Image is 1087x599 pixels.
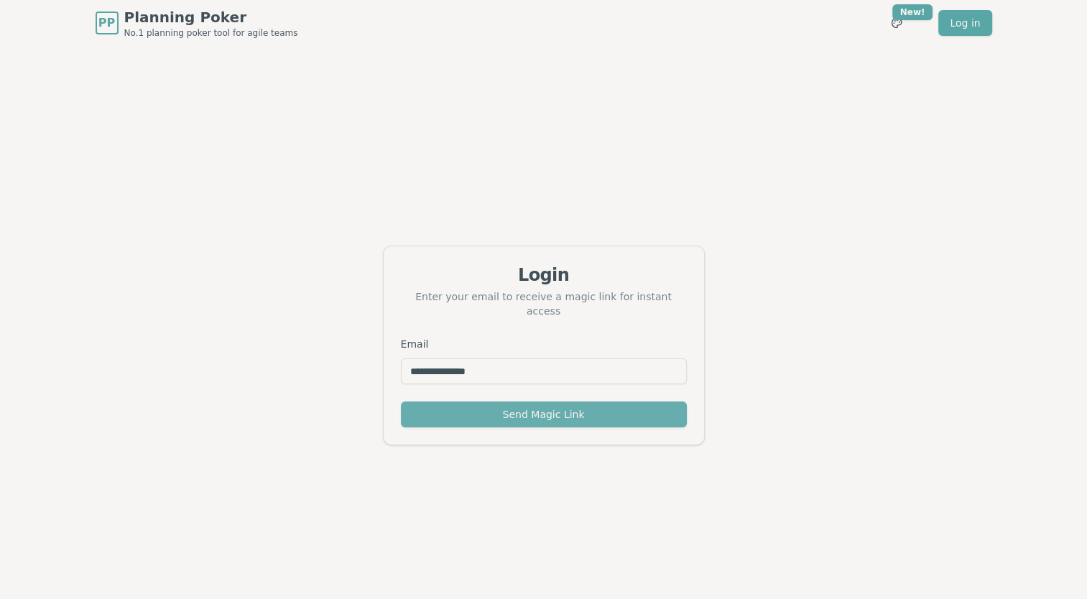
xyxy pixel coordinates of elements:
a: PPPlanning PokerNo.1 planning poker tool for agile teams [96,7,298,39]
div: Login [401,264,687,287]
button: Send Magic Link [401,401,687,427]
label: Email [401,338,429,350]
div: New! [892,4,933,20]
span: PP [98,14,115,32]
span: No.1 planning poker tool for agile teams [124,27,298,39]
a: Log in [938,10,991,36]
button: New! [884,10,910,36]
div: Enter your email to receive a magic link for instant access [401,289,687,318]
span: Planning Poker [124,7,298,27]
